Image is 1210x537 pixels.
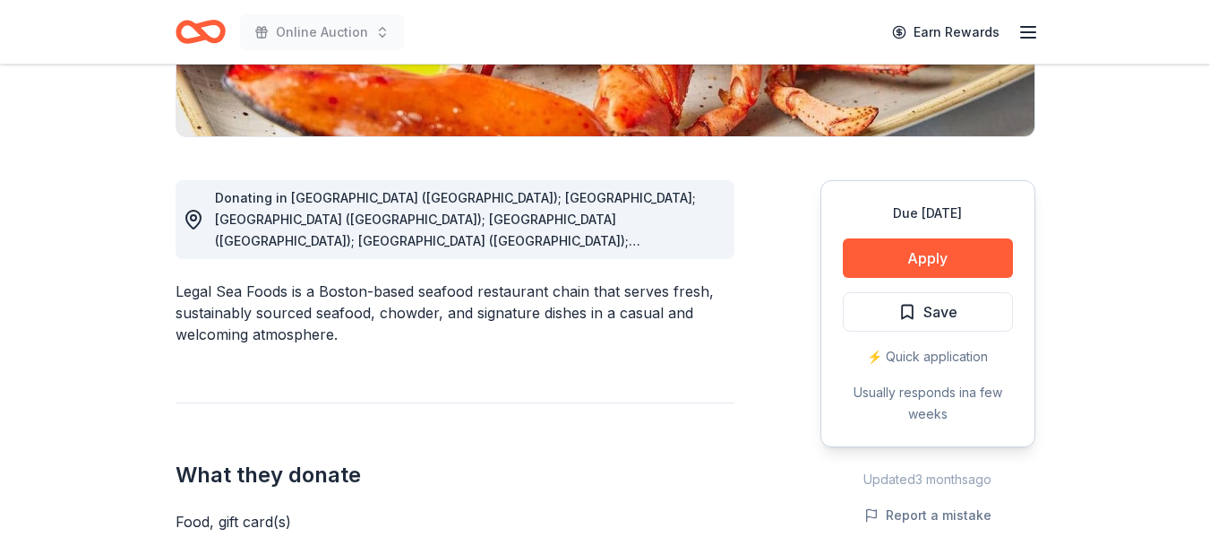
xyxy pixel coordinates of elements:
div: ⚡️ Quick application [843,346,1013,368]
div: Food, gift card(s) [176,511,734,533]
button: Save [843,292,1013,332]
button: Report a mistake [864,505,991,526]
a: Earn Rewards [881,16,1010,48]
a: Home [176,11,226,53]
div: Legal Sea Foods is a Boston-based seafood restaurant chain that serves fresh, sustainably sourced... [176,281,734,345]
span: Save [923,300,957,324]
div: Due [DATE] [843,203,1013,224]
h2: What they donate [176,461,734,489]
button: Apply [843,238,1013,278]
span: Donating in [GEOGRAPHIC_DATA] ([GEOGRAPHIC_DATA]); [GEOGRAPHIC_DATA]; [GEOGRAPHIC_DATA] ([GEOGRAP... [215,190,696,270]
div: Usually responds in a few weeks [843,382,1013,425]
div: Updated 3 months ago [820,469,1035,490]
span: Online Auction [276,22,368,43]
button: Online Auction [240,14,404,50]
